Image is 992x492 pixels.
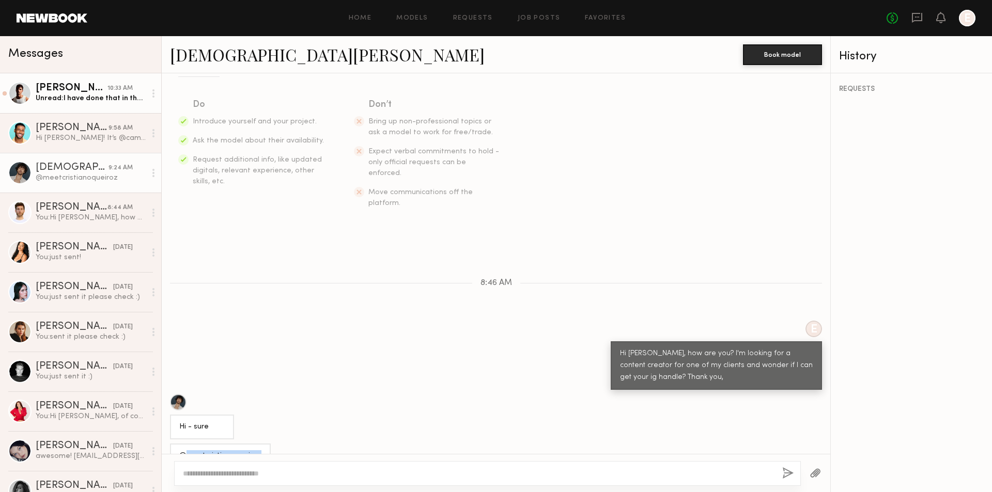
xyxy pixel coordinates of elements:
div: awesome! [EMAIL_ADDRESS][DOMAIN_NAME] [36,451,146,461]
div: Do [193,98,325,112]
div: Hi - sure [179,421,225,433]
a: Home [349,15,372,22]
div: History [839,51,984,62]
a: Job Posts [518,15,561,22]
a: [DEMOGRAPHIC_DATA][PERSON_NAME] [170,43,485,66]
span: Bring up non-professional topics or ask a model to work for free/trade. [368,118,493,136]
a: Book model [743,50,822,58]
div: You: just sent it please check :) [36,292,146,302]
div: [PERSON_NAME] [36,322,113,332]
div: [DATE] [113,441,133,451]
div: 9:58 AM [109,123,133,133]
div: 8:44 AM [107,203,133,213]
div: [DATE] [113,243,133,252]
div: Unread: I have done that in the past for certain brands. [36,93,146,103]
div: [PERSON_NAME] [36,361,113,372]
button: Book model [743,44,822,65]
div: [PERSON_NAME] [36,242,113,252]
div: 9:24 AM [109,163,133,173]
span: Ask the model about their availability. [193,137,324,144]
a: Requests [453,15,493,22]
div: Don’t [368,98,501,112]
div: [DATE] [113,402,133,411]
div: @meetcristianoqueiroz [36,173,146,183]
span: Expect verbal commitments to hold - only official requests can be enforced. [368,148,499,177]
div: You: just sent it :) [36,372,146,382]
div: You: sent it please check :) [36,332,146,342]
div: Hi [PERSON_NAME]! It’s @cam3kings [36,133,146,143]
a: Favorites [585,15,626,22]
div: [PERSON_NAME] [36,83,107,93]
div: [PERSON_NAME] [36,282,113,292]
span: Request additional info, like updated digitals, relevant experience, other skills, etc. [193,156,322,185]
div: You: just sent! [36,252,146,262]
div: Hi [PERSON_NAME], how are you? I'm looking for a content creator for one of my clients and wonder... [620,348,813,384]
div: [PERSON_NAME] [36,202,107,213]
a: Models [396,15,428,22]
div: [DATE] [113,322,133,332]
div: 10:33 AM [107,84,133,93]
div: @meetcristianoqueiroz [179,450,261,462]
div: REQUESTS [839,86,984,93]
div: [DATE] [113,481,133,491]
div: [PERSON_NAME] [36,123,109,133]
div: [PERSON_NAME] [36,441,113,451]
span: Messages [8,48,63,60]
div: [DATE] [113,282,133,292]
div: [DEMOGRAPHIC_DATA][PERSON_NAME] [36,163,109,173]
div: You: Hi [PERSON_NAME], how are you? I'm looking for a content creator for one of my clients and w... [36,213,146,223]
span: Introduce yourself and your project. [193,118,317,125]
span: Move communications off the platform. [368,189,473,207]
a: E [959,10,975,26]
div: [DATE] [113,362,133,372]
div: You: Hi [PERSON_NAME], of course! Np, just let me know the time you can come by for a casting the... [36,411,146,421]
span: 8:46 AM [481,279,512,288]
div: [PERSON_NAME] [36,481,113,491]
div: [PERSON_NAME] [36,401,113,411]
